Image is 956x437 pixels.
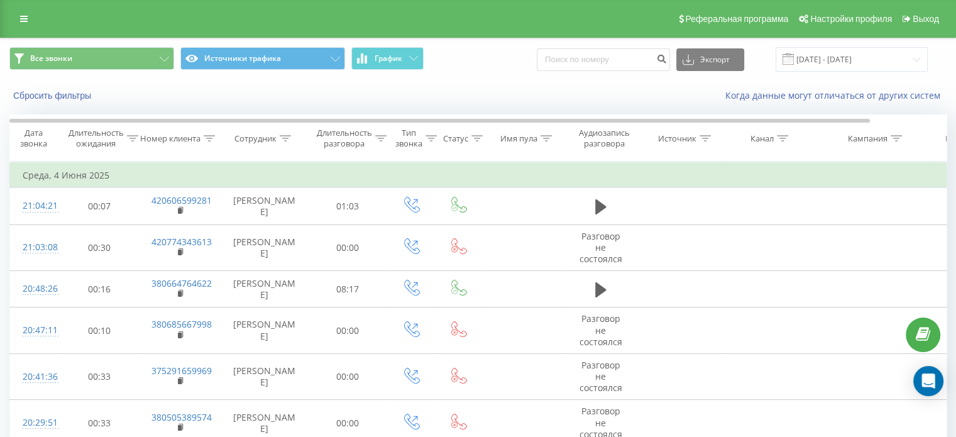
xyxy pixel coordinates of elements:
button: Сбросить фильтры [9,90,97,101]
div: Источник [658,133,696,144]
div: Сотрудник [234,133,277,144]
div: 20:47:11 [23,318,48,343]
span: Разговор не состоялся [580,359,622,394]
a: 375291659969 [151,365,212,377]
a: 420606599281 [151,194,212,206]
span: График [375,54,402,63]
button: Источники трафика [180,47,345,70]
td: 00:00 [309,224,387,271]
td: 00:10 [60,307,139,354]
div: Аудиозапись разговора [574,128,635,149]
div: Дата звонка [10,128,57,149]
td: [PERSON_NAME] [221,224,309,271]
div: Кампания [848,133,887,144]
div: Имя пула [500,133,537,144]
span: Все звонки [30,53,72,64]
div: 20:29:51 [23,411,48,435]
span: Выход [913,14,939,24]
button: Все звонки [9,47,174,70]
div: Тип звонка [395,128,422,149]
div: Длительность ожидания [69,128,124,149]
div: Номер клиента [140,133,201,144]
td: [PERSON_NAME] [221,271,309,307]
button: Экспорт [676,48,744,71]
span: Разговор не состоялся [580,230,622,265]
td: [PERSON_NAME] [221,353,309,400]
input: Поиск по номеру [537,48,670,71]
div: Канал [750,133,774,144]
span: Разговор не состоялся [580,313,622,347]
span: Настройки профиля [810,14,892,24]
td: 01:03 [309,188,387,224]
div: Длительность разговора [317,128,372,149]
div: Open Intercom Messenger [913,366,943,396]
div: 20:48:26 [23,277,48,301]
td: 00:00 [309,307,387,354]
td: 00:00 [309,353,387,400]
div: 21:04:21 [23,194,48,218]
a: 380685667998 [151,318,212,330]
a: 380505389574 [151,411,212,423]
td: 08:17 [309,271,387,307]
td: [PERSON_NAME] [221,188,309,224]
td: 00:07 [60,188,139,224]
td: [PERSON_NAME] [221,307,309,354]
td: 00:33 [60,353,139,400]
a: Когда данные могут отличаться от других систем [725,89,947,101]
span: Реферальная программа [685,14,788,24]
div: 20:41:36 [23,365,48,389]
a: 420774343613 [151,236,212,248]
td: 00:16 [60,271,139,307]
a: 380664764622 [151,277,212,289]
td: 00:30 [60,224,139,271]
button: График [351,47,424,70]
div: 21:03:08 [23,235,48,260]
div: Статус [443,133,468,144]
